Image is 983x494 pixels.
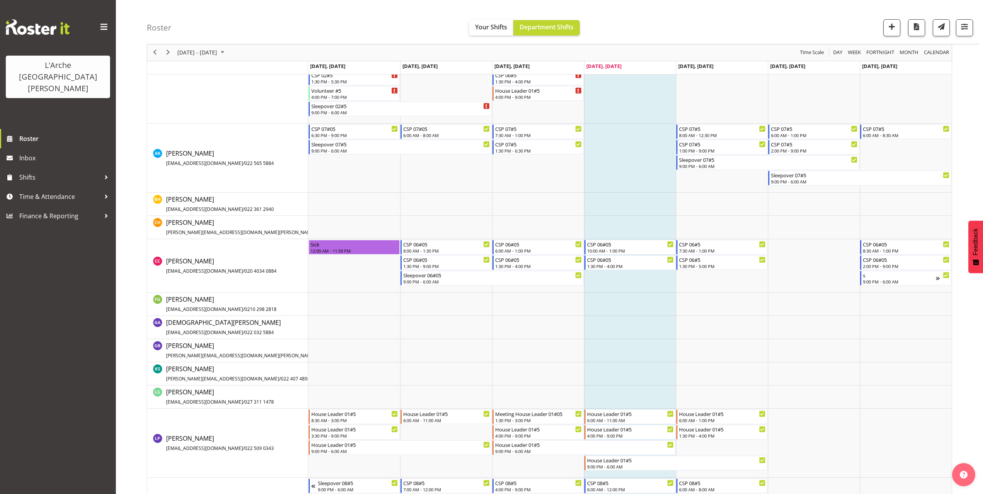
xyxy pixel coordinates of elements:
[799,48,825,58] button: Time Scale
[147,216,308,239] td: Christopher Hill resource
[469,20,513,36] button: Your Shifts
[403,248,490,254] div: 8:00 AM - 1:30 PM
[520,23,574,31] span: Department Shifts
[166,218,346,236] a: [PERSON_NAME][PERSON_NAME][EMAIL_ADDRESS][DOMAIN_NAME][PERSON_NAME]
[309,479,400,493] div: Nena Barwell"s event - Sleepover 08#5 Begin From Sunday, September 14, 2025 at 9:00:00 PM GMT+12:...
[19,210,100,222] span: Finance & Reporting
[768,171,951,185] div: Aman Kaur"s event - Sleepover 07#5 Begin From Saturday, September 20, 2025 at 9:00:00 PM GMT+12:0...
[495,256,582,263] div: CSP 06#05
[860,271,951,285] div: Crissandra Cruz"s event - s Begin From Sunday, September 21, 2025 at 9:00:00 PM GMT+12:00 Ends At...
[679,410,766,418] div: House Leader 01#5
[679,240,766,248] div: CSP 06#5
[492,440,676,455] div: Lydia Peters"s event - House Leader 01#5 Begin From Wednesday, September 17, 2025 at 9:00:00 PM G...
[166,341,346,359] span: [PERSON_NAME]
[166,364,310,383] a: [PERSON_NAME][PERSON_NAME][EMAIL_ADDRESS][DOMAIN_NAME]/022 407 4898
[401,271,584,285] div: Crissandra Cruz"s event - Sleepover 06#05 Begin From Tuesday, September 16, 2025 at 9:00:00 PM GM...
[679,425,766,433] div: House Leader 01#5
[495,240,582,248] div: CSP 06#05
[492,140,584,154] div: Aman Kaur"s event - CSP 07#5 Begin From Wednesday, September 17, 2025 at 1:30:00 PM GMT+12:00 End...
[166,387,274,406] a: [PERSON_NAME][EMAIL_ADDRESS][DOMAIN_NAME]/027 311 1478
[587,456,766,464] div: House Leader 01#5
[586,63,621,70] span: [DATE], [DATE]
[923,48,950,58] span: calendar
[401,124,492,139] div: Aman Kaur"s event - CSP 07#05 Begin From Tuesday, September 16, 2025 at 6:00:00 AM GMT+12:00 Ends...
[166,318,281,336] span: [DEMOGRAPHIC_DATA][PERSON_NAME]
[166,375,279,382] span: [PERSON_NAME][EMAIL_ADDRESS][DOMAIN_NAME]
[279,375,281,382] span: /
[166,195,274,213] a: [PERSON_NAME][EMAIL_ADDRESS][DOMAIN_NAME]/022 361 2940
[402,63,438,70] span: [DATE], [DATE]
[311,417,398,423] div: 8:30 AM - 3:00 PM
[147,409,308,478] td: Lydia Peters resource
[311,102,490,110] div: Sleepover 02#5
[403,240,490,248] div: CSP 06#05
[311,448,490,454] div: 9:00 PM - 6:00 AM
[311,433,398,439] div: 3:30 PM - 9:00 PM
[847,48,862,58] button: Timeline Week
[676,124,767,139] div: Aman Kaur"s event - CSP 07#5 Begin From Friday, September 19, 2025 at 8:00:00 AM GMT+12:00 Ends A...
[243,160,244,166] span: /
[244,329,274,336] span: 022 032 5884
[584,240,676,255] div: Crissandra Cruz"s event - CSP 06#05 Begin From Thursday, September 18, 2025 at 10:00:00 AM GMT+12...
[863,263,949,269] div: 2:00 PM - 9:00 PM
[587,417,674,423] div: 6:00 AM - 11:00 AM
[492,255,584,270] div: Crissandra Cruz"s event - CSP 06#05 Begin From Wednesday, September 17, 2025 at 1:30:00 PM GMT+12...
[492,409,584,424] div: Lydia Peters"s event - Meeting House Leader 01#05 Begin From Wednesday, September 17, 2025 at 1:3...
[311,425,398,433] div: House Leader 01#5
[676,240,767,255] div: Crissandra Cruz"s event - CSP 06#5 Begin From Friday, September 19, 2025 at 7:30:00 AM GMT+12:00 ...
[19,152,112,164] span: Inbox
[401,409,492,424] div: Lydia Peters"s event - House Leader 01#5 Begin From Tuesday, September 16, 2025 at 6:00:00 AM GMT...
[311,132,398,138] div: 6:30 PM - 9:00 PM
[475,23,507,31] span: Your Shifts
[771,178,949,185] div: 9:00 PM - 6:00 AM
[309,409,400,424] div: Lydia Peters"s event - House Leader 01#5 Begin From Monday, September 15, 2025 at 8:30:00 AM GMT+...
[898,48,920,58] button: Timeline Month
[770,63,805,70] span: [DATE], [DATE]
[403,125,490,132] div: CSP 07#05
[676,155,859,170] div: Aman Kaur"s event - Sleepover 07#5 Begin From Friday, September 19, 2025 at 9:00:00 PM GMT+12:00 ...
[403,417,490,423] div: 6:00 AM - 11:00 AM
[166,434,274,452] a: [PERSON_NAME][EMAIL_ADDRESS][DOMAIN_NAME]/022 509 0343
[403,486,490,492] div: 7:00 AM - 12:00 PM
[166,388,274,406] span: [PERSON_NAME]
[166,318,281,336] a: [DEMOGRAPHIC_DATA][PERSON_NAME][EMAIL_ADDRESS][DOMAIN_NAME]/022 032 5884
[281,375,310,382] span: 022 407 4898
[679,125,766,132] div: CSP 07#5
[679,248,766,254] div: 7:30 AM - 1:00 PM
[679,486,766,492] div: 6:00 AM - 8:00 AM
[679,163,857,169] div: 9:00 PM - 6:00 AM
[161,44,175,61] div: next period
[403,256,490,263] div: CSP 06#05
[899,48,919,58] span: Month
[147,362,308,385] td: Katherine Shaw resource
[863,240,949,248] div: CSP 06#05
[495,87,582,94] div: House Leader 01#5
[679,148,766,154] div: 1:00 PM - 9:00 PM
[176,48,228,58] button: September 2025
[587,486,674,492] div: 6:00 AM - 12:00 PM
[956,19,973,36] button: Filter Shifts
[19,191,100,202] span: Time & Attendance
[883,19,900,36] button: Add a new shift
[309,71,400,85] div: No Staff Member"s event - CSP 02#5 Begin From Monday, September 15, 2025 at 1:30:00 PM GMT+12:00 ...
[863,132,949,138] div: 6:00 AM - 8:30 AM
[679,263,766,269] div: 1:30 PM - 5:00 PM
[166,257,277,275] span: [PERSON_NAME]
[311,78,398,85] div: 1:30 PM - 5:30 PM
[403,263,490,269] div: 1:30 PM - 9:00 PM
[166,160,243,166] span: [EMAIL_ADDRESS][DOMAIN_NAME]
[866,48,895,58] span: Fortnight
[799,48,825,58] span: Time Scale
[244,445,274,452] span: 022 509 0343
[492,425,584,440] div: Lydia Peters"s event - House Leader 01#5 Begin From Wednesday, September 17, 2025 at 4:00:00 PM G...
[863,278,936,285] div: 9:00 PM - 6:00 AM
[309,425,400,440] div: Lydia Peters"s event - House Leader 01#5 Begin From Monday, September 15, 2025 at 3:30:00 PM GMT+...
[147,293,308,316] td: Faustina Gaensicke resource
[311,94,398,100] div: 4:00 PM - 7:00 PM
[166,268,243,274] span: [EMAIL_ADDRESS][DOMAIN_NAME]
[513,20,580,36] button: Department Shifts
[166,206,243,212] span: [EMAIL_ADDRESS][DOMAIN_NAME]
[177,48,218,58] span: [DATE] - [DATE]
[166,306,243,312] span: [EMAIL_ADDRESS][DOMAIN_NAME]
[972,228,979,255] span: Feedback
